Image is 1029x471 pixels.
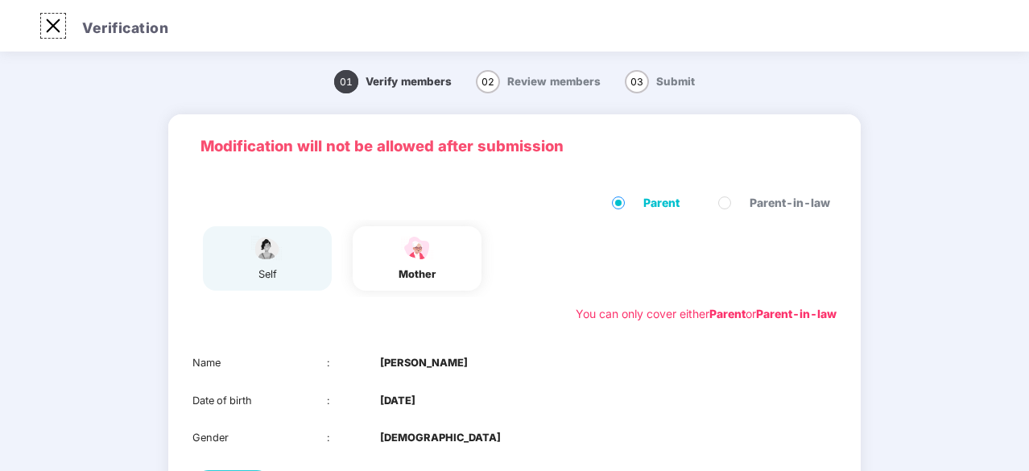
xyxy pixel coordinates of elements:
b: Parent-in-law [756,307,837,320]
div: Date of birth [192,393,327,409]
span: Review members [507,75,601,88]
div: Name [192,355,327,371]
b: [DEMOGRAPHIC_DATA] [380,430,501,446]
div: : [327,393,381,409]
div: : [327,430,381,446]
div: mother [397,266,437,283]
b: [DATE] [380,393,415,409]
div: You can only cover either or [576,305,837,323]
b: [PERSON_NAME] [380,355,468,371]
b: Parent [709,307,746,320]
span: Parent-in-law [743,194,837,212]
span: Submit [656,75,695,88]
p: Modification will not be allowed after submission [200,134,829,158]
span: 02 [476,70,500,93]
span: Verify members [366,75,452,88]
img: svg+xml;base64,PHN2ZyBpZD0iU3BvdXNlX2ljb24iIHhtbG5zPSJodHRwOi8vd3d3LnczLm9yZy8yMDAwL3N2ZyIgd2lkdG... [247,234,287,262]
div: Gender [192,430,327,446]
span: 03 [625,70,649,93]
span: Parent [637,194,686,212]
span: 01 [334,70,358,93]
img: svg+xml;base64,PHN2ZyB4bWxucz0iaHR0cDovL3d3dy53My5vcmcvMjAwMC9zdmciIHdpZHRoPSI1NCIgaGVpZ2h0PSIzOC... [397,234,437,262]
div: : [327,355,381,371]
div: self [247,266,287,283]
